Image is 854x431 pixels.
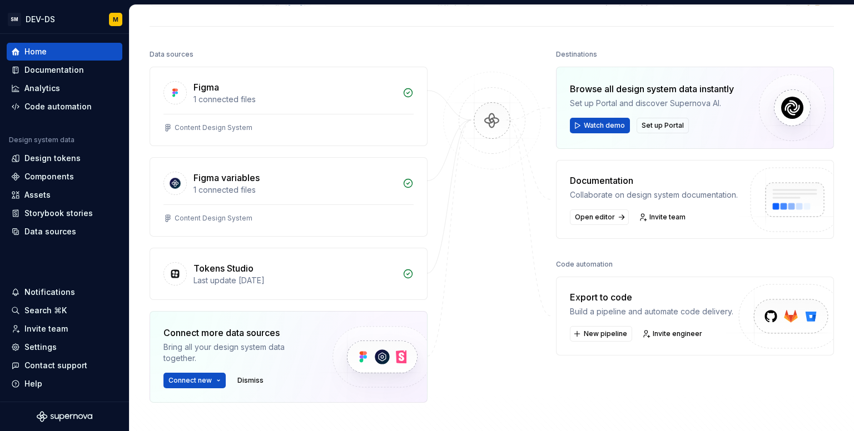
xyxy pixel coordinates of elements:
[7,357,122,374] button: Contact support
[175,123,252,132] div: Content Design System
[635,209,691,225] a: Invite team
[556,47,597,62] div: Destinations
[24,287,75,298] div: Notifications
[570,209,629,225] a: Open editor
[570,189,738,201] div: Collaborate on design system documentation.
[7,338,122,356] a: Settings
[584,329,627,338] span: New pipeline
[7,204,122,222] a: Storybook stories
[193,262,254,275] div: Tokens Studio
[7,79,122,97] a: Analytics
[193,94,396,105] div: 1 connected files
[193,81,219,94] div: Figma
[232,373,269,388] button: Dismiss
[193,184,396,196] div: 1 connected files
[37,411,92,422] svg: Supernova Logo
[24,226,76,237] div: Data sources
[7,168,122,186] a: Components
[163,342,314,364] div: Bring all your design system data together.
[24,64,84,76] div: Documentation
[193,275,396,286] div: Last update [DATE]
[7,61,122,79] a: Documentation
[653,329,702,338] span: Invite engineer
[7,320,122,338] a: Invite team
[2,7,127,31] button: SMDEV-DSM
[24,208,93,219] div: Storybook stories
[168,376,212,385] span: Connect new
[556,257,613,272] div: Code automation
[24,171,74,182] div: Components
[7,302,122,319] button: Search ⌘K
[150,47,193,62] div: Data sources
[150,248,428,300] a: Tokens StudioLast update [DATE]
[7,283,122,301] button: Notifications
[24,101,92,112] div: Code automation
[8,13,21,26] div: SM
[24,189,51,201] div: Assets
[150,67,428,146] a: Figma1 connected filesContent Design System
[7,43,122,61] a: Home
[150,157,428,237] a: Figma variables1 connected filesContent Design System
[570,174,738,187] div: Documentation
[584,121,625,130] span: Watch demo
[570,290,733,304] div: Export to code
[113,15,118,24] div: M
[237,376,264,385] span: Dismiss
[24,46,47,57] div: Home
[24,305,67,316] div: Search ⌘K
[7,375,122,393] button: Help
[570,82,734,96] div: Browse all design system data instantly
[24,360,87,371] div: Contact support
[7,98,122,116] a: Code automation
[7,186,122,204] a: Assets
[163,373,226,388] button: Connect new
[24,153,81,164] div: Design tokens
[24,378,42,389] div: Help
[24,83,60,94] div: Analytics
[642,121,684,130] span: Set up Portal
[193,171,260,184] div: Figma variables
[649,213,686,222] span: Invite team
[570,118,630,133] button: Watch demo
[9,136,75,144] div: Design system data
[639,326,707,342] a: Invite engineer
[7,223,122,240] a: Data sources
[24,323,68,334] div: Invite team
[570,306,733,317] div: Build a pipeline and automate code delivery.
[175,214,252,223] div: Content Design System
[570,326,632,342] button: New pipeline
[637,118,689,133] button: Set up Portal
[163,326,314,339] div: Connect more data sources
[24,342,57,353] div: Settings
[26,14,55,25] div: DEV-DS
[570,98,734,109] div: Set up Portal and discover Supernova AI.
[7,149,122,167] a: Design tokens
[575,213,615,222] span: Open editor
